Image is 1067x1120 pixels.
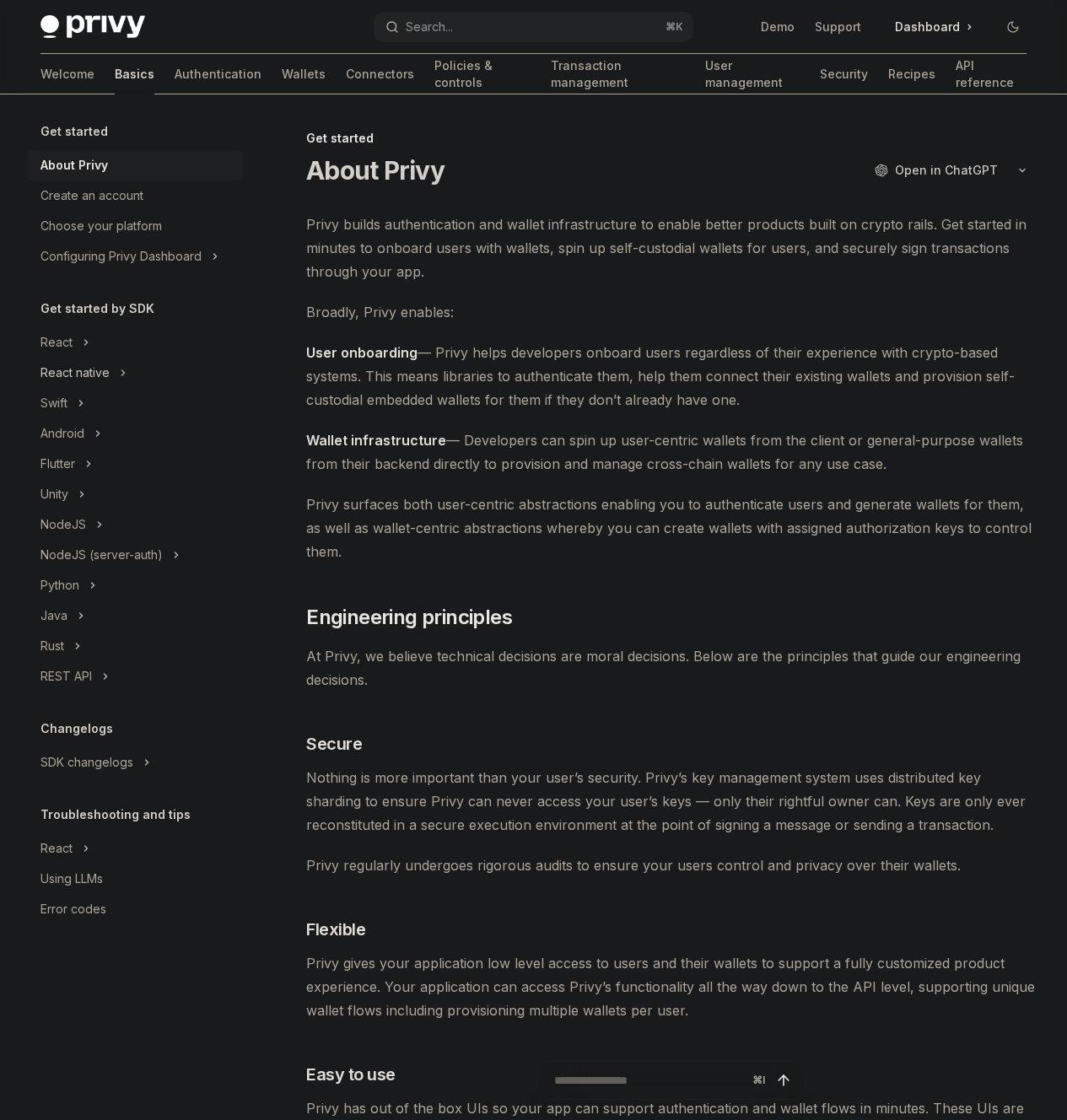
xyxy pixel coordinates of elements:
[40,719,113,739] h5: Changelogs
[40,575,79,595] div: Python
[306,604,512,631] span: Engineering principles
[820,54,868,94] a: Security
[374,12,693,42] button: Open search
[115,54,154,94] a: Basics
[306,732,362,756] span: Secure
[306,428,1037,476] span: — Developers can spin up user-centric wallets from the client or general-purpose wallets from the...
[306,300,1037,324] span: Broadly, Privy enables:
[27,631,243,661] button: Toggle Rust section
[346,54,414,94] a: Connectors
[306,130,1037,147] div: Get started
[40,332,73,353] div: React
[27,241,243,272] button: Toggle Configuring Privy Dashboard section
[282,54,326,94] a: Wallets
[406,17,453,37] div: Search...
[27,661,243,692] button: Toggle REST API section
[40,636,64,656] div: Rust
[40,805,191,825] h5: Troubleshooting and tips
[40,545,163,565] div: NodeJS (server-auth)
[27,388,243,418] button: Toggle Swift section
[40,606,67,626] div: Java
[27,180,243,211] a: Create an account
[40,666,92,687] div: REST API
[40,514,86,535] div: NodeJS
[40,393,67,413] div: Swift
[27,327,243,358] button: Toggle React section
[306,853,1037,877] span: Privy regularly undergoes rigorous audits to ensure your users control and privacy over their wal...
[40,752,133,773] div: SDK changelogs
[40,363,110,383] div: React native
[306,493,1037,563] span: Privy surfaces both user-centric abstractions enabling you to authenticate users and generate wal...
[815,19,861,35] a: Support
[27,418,243,449] button: Toggle Android section
[306,344,418,361] strong: User onboarding
[40,423,84,444] div: Android
[40,15,145,39] img: dark logo
[27,449,243,479] button: Toggle Flutter section
[306,155,445,186] h1: About Privy
[40,454,75,474] div: Flutter
[40,838,73,859] div: React
[306,213,1037,283] span: Privy builds authentication and wallet infrastructure to enable better products built on crypto r...
[27,894,243,924] a: Error codes
[40,484,68,504] div: Unity
[40,121,108,142] h5: Get started
[554,1062,746,1099] input: Ask a question...
[40,155,108,175] div: About Privy
[27,833,243,864] button: Toggle React section
[1000,13,1027,40] button: Toggle dark mode
[306,432,446,449] strong: Wallet infrastructure
[40,54,94,94] a: Welcome
[761,19,795,35] a: Demo
[175,54,261,94] a: Authentication
[27,600,243,631] button: Toggle Java section
[895,162,998,179] span: Open in ChatGPT
[40,186,143,206] div: Create an account
[306,341,1037,412] span: — Privy helps developers onboard users regardless of their experience with crypto-based systems. ...
[895,19,960,35] span: Dashboard
[40,869,103,889] div: Using LLMs
[306,951,1037,1022] span: Privy gives your application low level access to users and their wallets to support a fully custo...
[306,766,1037,837] span: Nothing is more important than your user’s security. Privy’s key management system uses distribut...
[551,54,684,94] a: Transaction management
[40,299,154,319] h5: Get started by SDK
[27,570,243,600] button: Toggle Python section
[40,246,202,267] div: Configuring Privy Dashboard
[27,211,243,241] a: Choose your platform
[27,479,243,509] button: Toggle Unity section
[306,644,1037,692] span: At Privy, we believe technical decisions are moral decisions. Below are the principles that guide...
[956,54,1027,94] a: API reference
[666,20,683,34] span: ⌘ K
[27,540,243,570] button: Toggle NodeJS (server-auth) section
[27,747,243,778] button: Toggle SDK changelogs section
[881,13,986,40] a: Dashboard
[864,156,1008,185] button: Open in ChatGPT
[772,1069,795,1092] button: Send message
[40,216,162,236] div: Choose your platform
[27,150,243,180] a: About Privy
[27,509,243,540] button: Toggle NodeJS section
[27,864,243,894] a: Using LLMs
[306,918,365,941] span: Flexible
[434,54,531,94] a: Policies & controls
[888,54,935,94] a: Recipes
[705,54,800,94] a: User management
[40,899,106,919] div: Error codes
[27,358,243,388] button: Toggle React native section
